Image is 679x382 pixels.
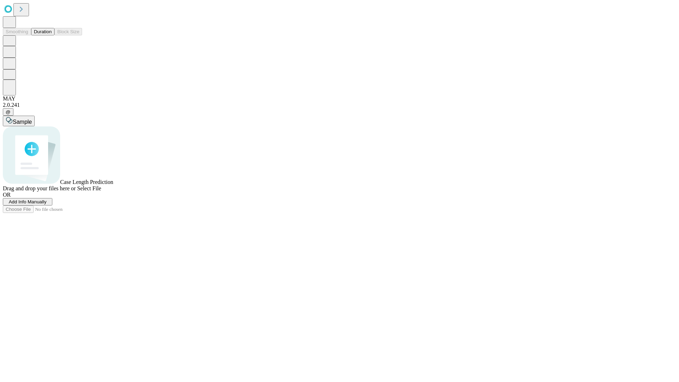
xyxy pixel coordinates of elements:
[3,95,676,102] div: MAY
[31,28,54,35] button: Duration
[9,199,47,204] span: Add Info Manually
[54,28,82,35] button: Block Size
[3,192,11,198] span: OR
[60,179,113,185] span: Case Length Prediction
[77,185,101,191] span: Select File
[6,109,11,115] span: @
[3,185,76,191] span: Drag and drop your files here or
[3,116,35,126] button: Sample
[3,198,52,206] button: Add Info Manually
[3,102,676,108] div: 2.0.241
[13,119,32,125] span: Sample
[3,108,13,116] button: @
[3,28,31,35] button: Smoothing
